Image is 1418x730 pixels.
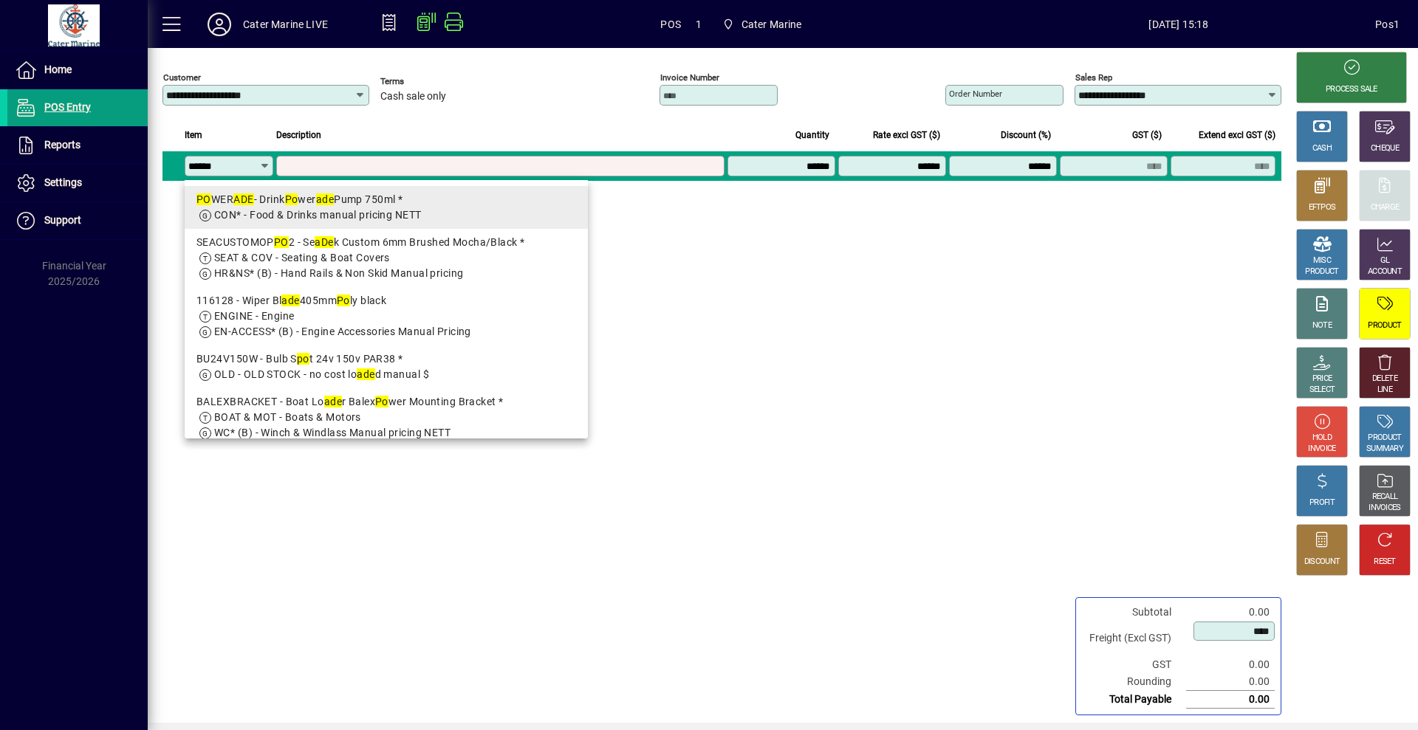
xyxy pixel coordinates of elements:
[1380,255,1390,266] div: GL
[1368,266,1402,278] div: ACCOUNT
[375,396,388,407] em: Po
[1308,444,1335,455] div: INVOICE
[1375,13,1400,36] div: Pos1
[1371,143,1399,154] div: CHEQUE
[214,411,361,423] span: BOAT & MOT - Boats & Motors
[7,165,148,202] a: Settings
[795,127,829,143] span: Quantity
[1186,673,1275,691] td: 0.00
[196,293,576,309] div: 116128 - Wiper Bl 405mm ly black
[214,310,295,322] span: ENGINE - Engine
[196,351,576,367] div: BU24V150W - Bulb S t 24v 150v PAR38 *
[281,295,299,306] em: ade
[1374,557,1396,568] div: RESET
[297,353,309,365] em: po
[233,193,253,205] em: ADE
[185,186,588,229] mat-option: POWERADE - Drink Powerade Pump 750ml *
[1309,497,1335,509] div: PROFIT
[185,127,202,143] span: Item
[1132,127,1162,143] span: GST ($)
[196,235,576,250] div: SEACUSTOMOP 2 - Se k Custom 6mm Brushed Mocha/Black *
[274,236,289,248] em: PO
[276,127,321,143] span: Description
[660,72,719,83] mat-label: Invoice number
[185,345,588,388] mat-option: BU24V150W - Bulb Spot 24v 150v PAR38 *
[1304,557,1340,568] div: DISCOUNT
[316,193,334,205] em: ade
[1082,621,1186,656] td: Freight (Excl GST)
[1082,691,1186,709] td: Total Payable
[185,388,588,447] mat-option: BALEXBRACKET - Boat Loader Balex Power Mounting Bracket *
[696,13,702,36] span: 1
[1368,320,1401,331] div: PRODUCT
[214,326,471,337] span: EN-ACCESS* (B) - Engine Accessories Manual Pricing
[163,72,201,83] mat-label: Customer
[1369,503,1400,514] div: INVOICES
[7,52,148,89] a: Home
[1082,673,1186,691] td: Rounding
[949,89,1002,99] mat-label: Order number
[1372,373,1397,385] div: DELETE
[1309,202,1336,213] div: EFTPOS
[196,192,576,207] div: WER - Drink wer Pump 750ml *
[741,13,802,36] span: Cater Marine
[214,252,390,264] span: SEAT & COV - Seating & Boat Covers
[44,63,72,75] span: Home
[660,13,681,36] span: POS
[982,13,1376,36] span: [DATE] 15:18
[1312,373,1332,385] div: PRICE
[1312,143,1332,154] div: CASH
[214,209,422,221] span: CON* - Food & Drinks manual pricing NETT
[337,295,350,306] em: Po
[7,127,148,164] a: Reports
[380,91,446,103] span: Cash sale only
[716,11,808,38] span: Cater Marine
[1186,656,1275,673] td: 0.00
[315,236,333,248] em: aDe
[1372,492,1398,503] div: RECALL
[243,13,328,36] div: Cater Marine LIVE
[1371,202,1400,213] div: CHARGE
[1312,320,1332,331] div: NOTE
[1309,385,1335,396] div: SELECT
[1368,433,1401,444] div: PRODUCT
[873,127,940,143] span: Rate excl GST ($)
[285,193,298,205] em: Po
[44,101,91,113] span: POS Entry
[1186,691,1275,709] td: 0.00
[380,77,469,86] span: Terms
[214,368,429,380] span: OLD - OLD STOCK - no cost lo d manual $
[1326,84,1377,95] div: PROCESS SALE
[324,396,342,407] em: ade
[1313,255,1331,266] div: MISC
[7,202,148,239] a: Support
[1001,127,1051,143] span: Discount (%)
[1312,433,1332,444] div: HOLD
[185,229,588,287] mat-option: SEACUSTOMOPPO2 - SeaDek Custom 6mm Brushed Mocha/Black *
[1199,127,1275,143] span: Extend excl GST ($)
[357,368,374,380] em: ade
[1082,604,1186,621] td: Subtotal
[1082,656,1186,673] td: GST
[1186,604,1275,621] td: 0.00
[214,267,463,279] span: HR&NS* (B) - Hand Rails & Non Skid Manual pricing
[214,427,451,438] span: WC* (B) - Winch & Windlass Manual pricing NETT
[44,176,82,188] span: Settings
[1377,385,1392,396] div: LINE
[185,287,588,345] mat-option: 116128 - Wiper Blade 405mm Poly black
[1305,266,1338,278] div: PRODUCT
[44,139,81,151] span: Reports
[196,394,576,410] div: BALEXBRACKET - Boat Lo r Balex wer Mounting Bracket *
[196,193,211,205] em: PO
[44,214,81,226] span: Support
[196,11,243,38] button: Profile
[1366,444,1403,455] div: SUMMARY
[1075,72,1112,83] mat-label: Sales rep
